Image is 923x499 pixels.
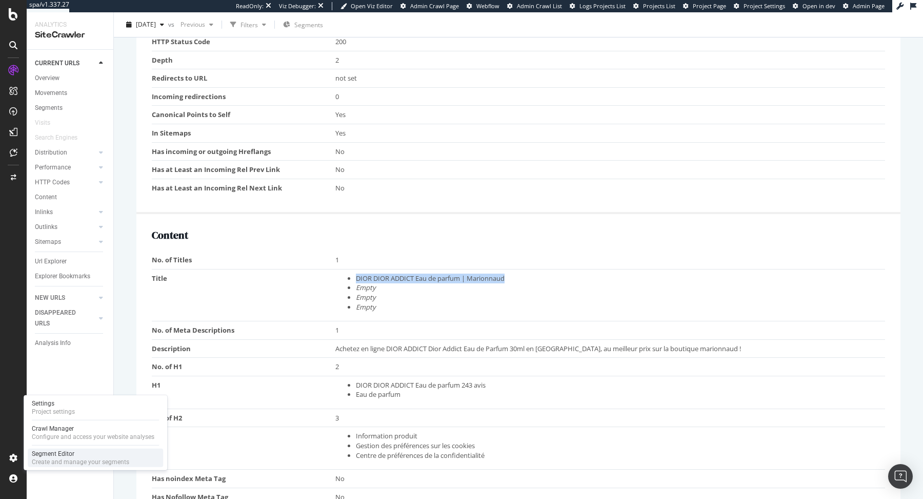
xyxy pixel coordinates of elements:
td: Description [152,339,335,358]
a: Admin Page [843,2,885,10]
a: Admin Crawl Page [400,2,459,10]
div: Outlinks [35,222,57,233]
td: No [335,161,886,179]
td: No. of Titles [152,251,335,269]
span: vs [168,20,176,29]
a: Admin Crawl List [507,2,562,10]
div: Segments [35,103,63,113]
a: HTTP Codes [35,177,96,188]
button: Filters [226,16,270,33]
a: Visits [35,118,61,128]
a: Project Settings [734,2,785,10]
div: Explorer Bookmarks [35,271,90,282]
span: Project Page [693,2,726,10]
li: Information produit [356,431,880,441]
td: In Sitemaps [152,124,335,143]
td: Incoming redirections [152,87,335,106]
div: Overview [35,73,59,84]
div: HTTP Codes [35,177,70,188]
a: Explorer Bookmarks [35,271,106,282]
div: Create and manage your segments [32,458,129,466]
div: Inlinks [35,207,53,218]
div: Analysis Info [35,338,71,349]
a: Logs Projects List [570,2,626,10]
div: Project settings [32,408,75,416]
span: Previous [176,20,205,29]
div: SiteCrawler [35,29,105,41]
em: Empty [356,302,376,312]
div: DISAPPEARED URLS [35,308,87,329]
td: H1 [152,376,335,409]
div: Sitemaps [35,237,61,247]
a: Movements [35,88,106,99]
em: Empty [356,293,376,302]
span: Projects List [643,2,675,10]
td: Has at Least an Incoming Rel Next Link [152,179,335,197]
span: Webflow [476,2,499,10]
span: Segments [294,21,323,29]
div: Performance [35,162,71,173]
div: Configure and access your website analyses [32,433,154,441]
div: ReadOnly: [236,2,264,10]
li: Eau de parfum [356,390,880,399]
td: Has noindex Meta Tag [152,470,335,488]
td: Depth [152,51,335,69]
td: 3 [335,409,886,427]
div: Yes [335,110,880,120]
span: Logs Projects List [579,2,626,10]
span: Achetez en ligne DIOR ADDICT Dior Addict Eau de Parfum 30ml en [GEOGRAPHIC_DATA], au meilleur pri... [335,344,741,353]
div: Filters [240,20,258,29]
td: 2 [335,51,886,69]
em: Empty [356,283,376,292]
td: No [335,142,886,161]
td: Has at Least an Incoming Rel Prev Link [152,161,335,179]
a: NEW URLS [35,293,96,303]
td: Has incoming or outgoing Hreflangs [152,142,335,161]
td: 1 [335,251,886,269]
a: Search Engines [35,132,88,143]
a: Performance [35,162,96,173]
button: Segments [279,16,327,33]
a: Url Explorer [35,256,106,267]
div: CURRENT URLS [35,58,79,69]
div: Movements [35,88,67,99]
span: Admin Crawl Page [410,2,459,10]
div: Search Engines [35,132,77,143]
button: [DATE] [122,16,168,33]
td: No. of H1 [152,358,335,376]
a: SettingsProject settings [28,398,163,417]
a: Segment EditorCreate and manage your segments [28,449,163,467]
td: 0 [335,87,886,106]
a: Outlinks [35,222,96,233]
span: Open Viz Editor [351,2,393,10]
li: DIOR DIOR ADDICT Eau de parfum 243 avis [356,380,880,390]
div: Url Explorer [35,256,67,267]
div: Visits [35,118,50,128]
div: Segment Editor [32,450,129,458]
span: Admin Crawl List [517,2,562,10]
td: No [335,470,886,488]
li: Centre de préférences de la confidentialité [356,451,880,460]
div: Distribution [35,147,67,158]
td: Title [152,269,335,321]
td: H2 [152,427,335,470]
div: Settings [32,399,75,408]
li: DIOR DIOR ADDICT Eau de parfum | Marionnaud [356,274,880,283]
a: Projects List [633,2,675,10]
a: Open in dev [793,2,835,10]
td: No [335,179,886,197]
a: Crawl ManagerConfigure and access your website analyses [28,424,163,442]
td: 1 [335,321,886,340]
span: Admin Page [853,2,885,10]
a: Inlinks [35,207,96,218]
div: Analytics [35,21,105,29]
a: Content [35,192,106,203]
a: Overview [35,73,106,84]
td: Canonical Points to Self [152,106,335,124]
div: NEW URLS [35,293,65,303]
td: 2 [335,358,886,376]
a: Segments [35,103,106,113]
td: No. of Meta Descriptions [152,321,335,340]
a: Project Page [683,2,726,10]
span: 2025 Sep. 15th [136,20,156,29]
